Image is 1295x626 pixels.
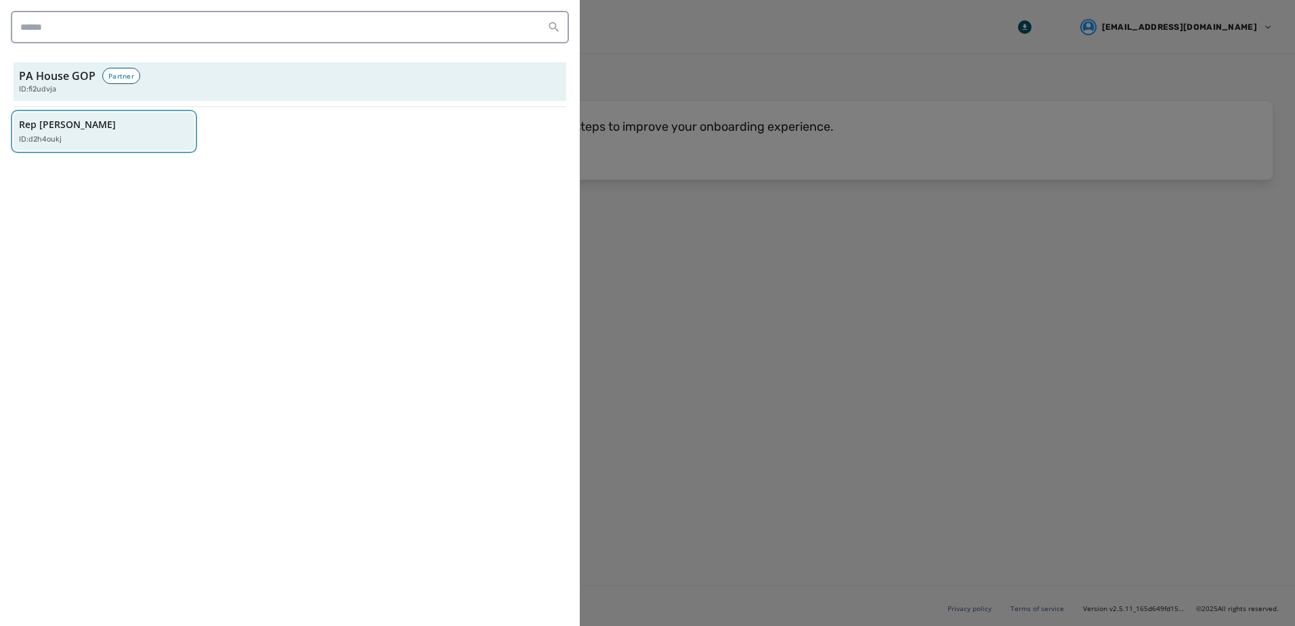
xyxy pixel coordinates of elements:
button: PA House GOPPartnerID:fi2udvja [14,62,566,101]
p: ID: d2h4oukj [19,134,62,146]
button: Rep [PERSON_NAME]ID:d2h4oukj [14,112,194,151]
span: ID: fi2udvja [19,84,56,96]
p: Rep [PERSON_NAME] [19,118,116,131]
h3: PA House GOP [19,68,95,84]
div: Partner [102,68,140,84]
